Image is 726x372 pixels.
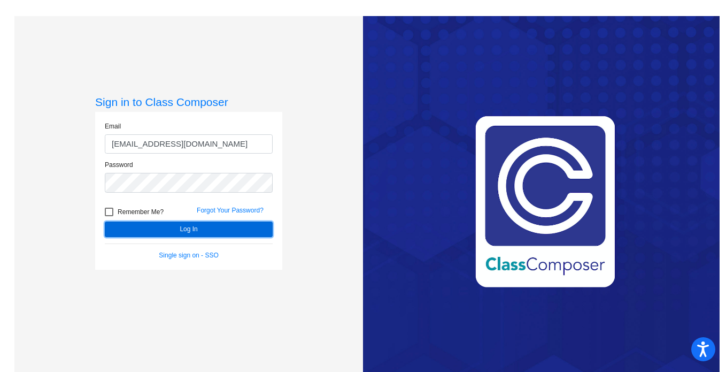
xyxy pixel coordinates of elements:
span: Remember Me? [118,206,164,218]
h3: Sign in to Class Composer [95,95,282,109]
label: Password [105,160,133,170]
a: Forgot Your Password? [197,207,264,214]
button: Log In [105,222,273,237]
label: Email [105,122,121,131]
a: Single sign on - SSO [159,252,218,259]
